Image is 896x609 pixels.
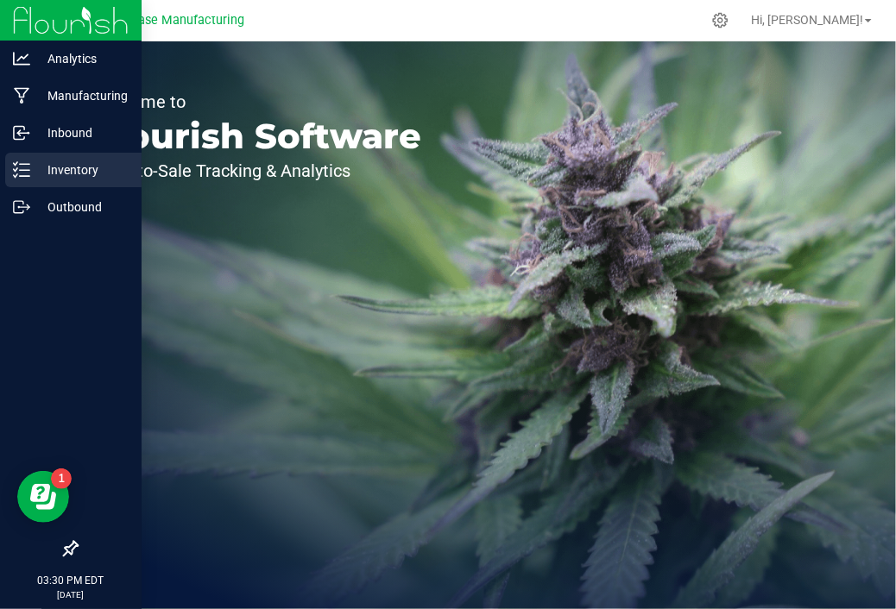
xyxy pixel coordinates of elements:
[51,468,72,489] iframe: Resource center unread badge
[751,13,863,27] span: Hi, [PERSON_NAME]!
[8,588,134,601] p: [DATE]
[93,162,421,179] p: Seed-to-Sale Tracking & Analytics
[17,471,69,523] iframe: Resource center
[13,124,30,141] inline-svg: Inbound
[30,85,134,106] p: Manufacturing
[30,48,134,69] p: Analytics
[710,12,731,28] div: Manage settings
[108,13,244,28] span: Starbase Manufacturing
[13,50,30,67] inline-svg: Analytics
[93,93,421,110] p: Welcome to
[93,119,421,154] p: Flourish Software
[13,198,30,216] inline-svg: Outbound
[30,160,134,180] p: Inventory
[30,197,134,217] p: Outbound
[13,87,30,104] inline-svg: Manufacturing
[30,122,134,143] p: Inbound
[8,573,134,588] p: 03:30 PM EDT
[13,161,30,179] inline-svg: Inventory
